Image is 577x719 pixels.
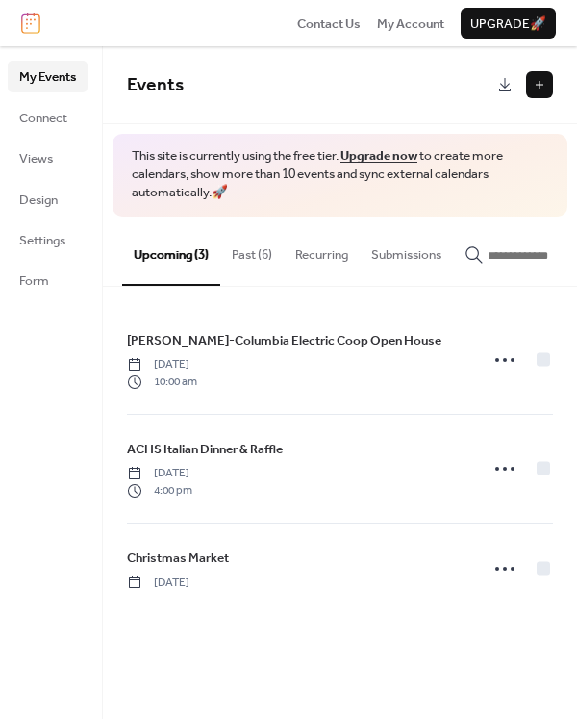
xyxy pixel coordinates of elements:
a: Form [8,265,88,295]
a: Connect [8,102,88,133]
span: Upgrade 🚀 [470,14,546,34]
span: [DATE] [127,356,197,373]
span: 4:00 pm [127,482,192,500]
span: 10:00 am [127,373,197,391]
span: [DATE] [127,575,189,592]
span: Events [127,67,184,103]
span: Contact Us [297,14,361,34]
a: My Account [377,13,444,33]
a: Settings [8,224,88,255]
a: ACHS Italian Dinner & Raffle [127,439,283,460]
span: Design [19,191,58,210]
img: logo [21,13,40,34]
a: Views [8,142,88,173]
button: Past (6) [220,217,284,284]
a: Design [8,184,88,215]
span: Connect [19,109,67,128]
button: Submissions [360,217,453,284]
button: Upcoming (3) [122,217,220,286]
span: Christmas Market [127,549,229,568]
span: Views [19,149,53,168]
span: Form [19,271,49,291]
span: ACHS Italian Dinner & Raffle [127,440,283,459]
a: Christmas Market [127,548,229,569]
a: Contact Us [297,13,361,33]
a: My Events [8,61,88,91]
button: Upgrade🚀 [461,8,556,39]
span: My Events [19,67,76,87]
span: My Account [377,14,444,34]
a: Upgrade now [340,143,417,168]
span: This site is currently using the free tier. to create more calendars, show more than 10 events an... [132,147,548,202]
span: [DATE] [127,465,192,482]
span: Settings [19,231,65,250]
a: [PERSON_NAME]-Columbia Electric Coop Open House [127,330,441,351]
button: Recurring [284,217,360,284]
span: [PERSON_NAME]-Columbia Electric Coop Open House [127,331,441,350]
